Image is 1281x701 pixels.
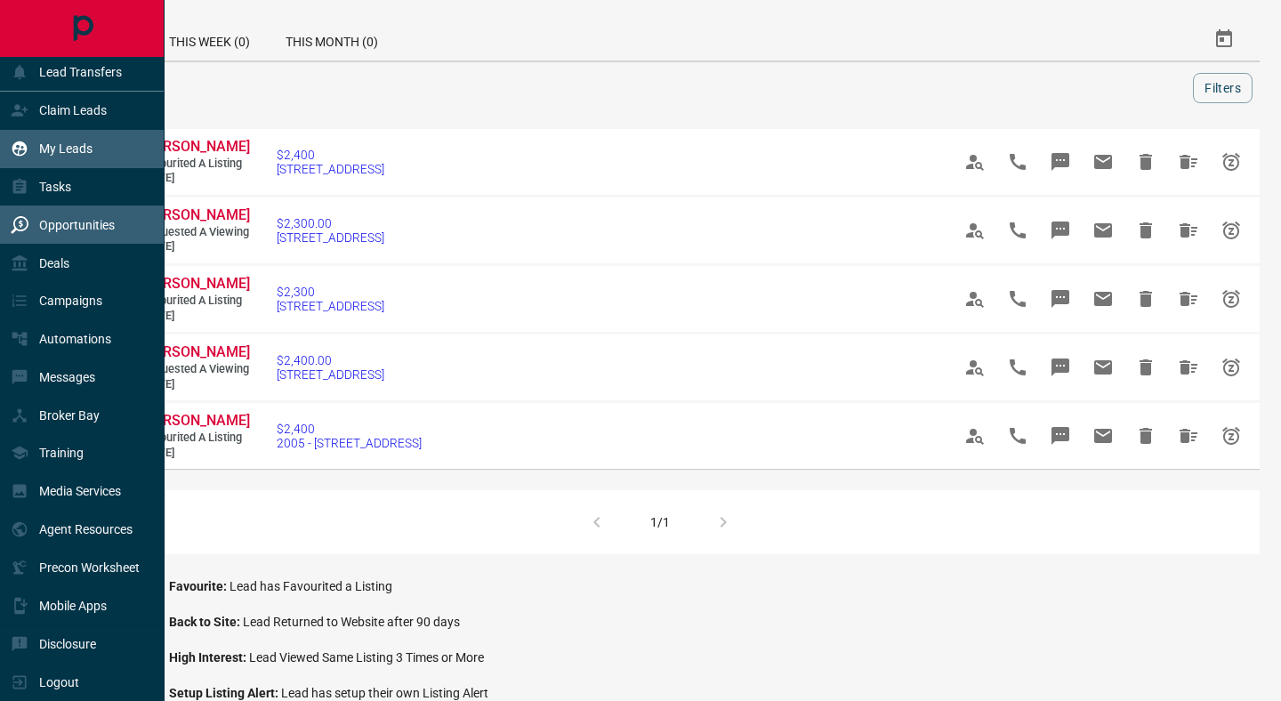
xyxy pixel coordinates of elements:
[277,285,384,313] a: $2,300[STREET_ADDRESS]
[169,615,243,629] span: Back to Site
[1124,209,1167,252] span: Hide
[1082,346,1124,389] span: Email
[954,278,996,320] span: View Profile
[142,239,249,254] span: [DATE]
[249,650,484,665] span: Lead Viewed Same Listing 3 Times or More
[954,141,996,183] span: View Profile
[230,579,392,593] span: Lead has Favourited a Listing
[277,216,384,230] span: $2,300.00
[142,294,249,309] span: Favourited a Listing
[1210,141,1253,183] span: Snooze
[1193,73,1253,103] button: Filters
[954,415,996,457] span: View Profile
[281,686,488,700] span: Lead has setup their own Listing Alert
[996,278,1039,320] span: Call
[1167,415,1210,457] span: Hide All from Nigel Bactad
[142,446,249,461] span: [DATE]
[277,230,384,245] span: [STREET_ADDRESS]
[142,412,250,429] span: [PERSON_NAME]
[142,362,249,377] span: Requested a Viewing
[1082,278,1124,320] span: Email
[1039,278,1082,320] span: Message
[142,343,250,360] span: [PERSON_NAME]
[277,285,384,299] span: $2,300
[1082,141,1124,183] span: Email
[1124,141,1167,183] span: Hide
[1082,415,1124,457] span: Email
[277,216,384,245] a: $2,300.00[STREET_ADDRESS]
[277,148,384,162] span: $2,400
[142,377,249,392] span: [DATE]
[169,579,230,593] span: Favourite
[1167,346,1210,389] span: Hide All from Nigel Bactad
[1210,278,1253,320] span: Snooze
[1167,278,1210,320] span: Hide All from Nigel Bactad
[1124,346,1167,389] span: Hide
[277,422,422,450] a: $2,4002005 - [STREET_ADDRESS]
[142,343,249,362] a: [PERSON_NAME]
[1167,209,1210,252] span: Hide All from Nigel Bactad
[142,275,250,292] span: [PERSON_NAME]
[1039,209,1082,252] span: Message
[142,412,249,431] a: [PERSON_NAME]
[1039,141,1082,183] span: Message
[268,18,396,60] div: This Month (0)
[277,299,384,313] span: [STREET_ADDRESS]
[243,615,460,629] span: Lead Returned to Website after 90 days
[996,346,1039,389] span: Call
[277,162,384,176] span: [STREET_ADDRESS]
[1210,209,1253,252] span: Snooze
[142,206,250,223] span: [PERSON_NAME]
[954,209,996,252] span: View Profile
[1167,141,1210,183] span: Hide All from Nigel Bactad
[142,157,249,172] span: Favourited a Listing
[1210,346,1253,389] span: Snooze
[996,141,1039,183] span: Call
[996,209,1039,252] span: Call
[277,353,384,382] a: $2,400.00[STREET_ADDRESS]
[277,367,384,382] span: [STREET_ADDRESS]
[142,225,249,240] span: Requested a Viewing
[142,431,249,446] span: Favourited a Listing
[142,275,249,294] a: [PERSON_NAME]
[1082,209,1124,252] span: Email
[1203,18,1245,60] button: Select Date Range
[277,353,384,367] span: $2,400.00
[1039,346,1082,389] span: Message
[650,515,670,529] div: 1/1
[1124,278,1167,320] span: Hide
[142,206,249,225] a: [PERSON_NAME]
[142,309,249,324] span: [DATE]
[277,148,384,176] a: $2,400[STREET_ADDRESS]
[142,171,249,186] span: [DATE]
[277,436,422,450] span: 2005 - [STREET_ADDRESS]
[954,346,996,389] span: View Profile
[151,18,268,60] div: This Week (0)
[142,138,250,155] span: [PERSON_NAME]
[996,415,1039,457] span: Call
[169,650,249,665] span: High Interest
[1210,415,1253,457] span: Snooze
[1039,415,1082,457] span: Message
[277,422,422,436] span: $2,400
[169,686,281,700] span: Setup Listing Alert
[1124,415,1167,457] span: Hide
[142,138,249,157] a: [PERSON_NAME]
